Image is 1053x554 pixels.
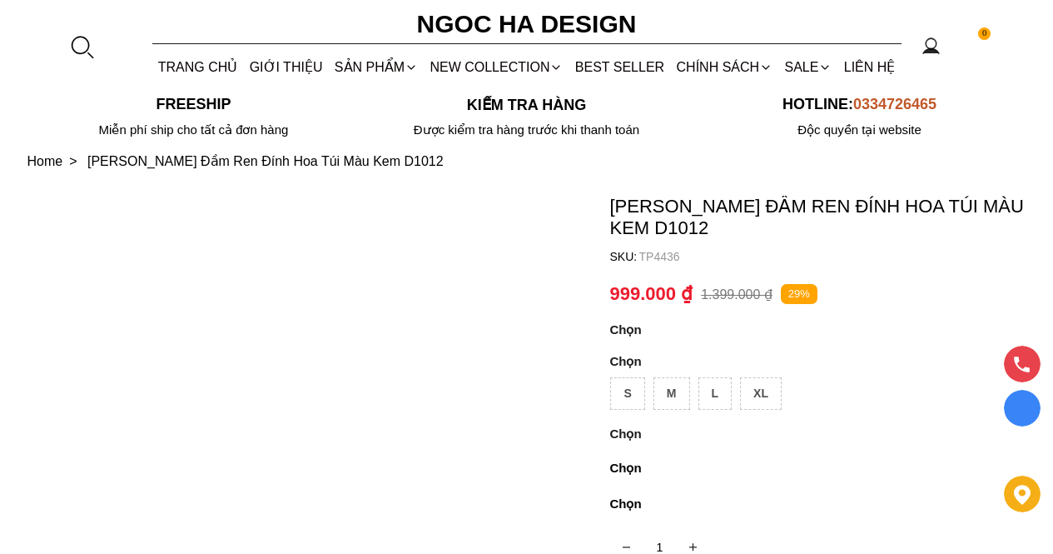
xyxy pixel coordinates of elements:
[838,45,902,89] a: LIÊN HỆ
[424,45,569,89] a: NEW COLLECTION
[698,377,733,410] div: L
[62,154,83,168] span: >
[27,96,360,113] p: Freeship
[778,45,837,89] a: SALE
[329,45,425,89] div: SẢN PHẨM
[781,284,817,305] p: 29%
[402,4,652,44] a: Ngoc Ha Design
[701,287,772,302] p: 1.399.000 ₫
[693,122,1026,137] h6: Độc quyền tại website
[639,250,1026,263] p: TP4436
[467,97,586,113] font: Kiểm tra hàng
[569,45,671,89] a: BEST SELLER
[1004,390,1041,427] a: Display image
[360,122,693,137] p: Được kiểm tra hàng trước khi thanh toán
[152,45,244,89] a: TRANG CHỦ
[27,154,87,168] a: Link to Home
[243,45,328,89] a: GIỚI THIỆU
[693,96,1026,113] p: Hotline:
[610,283,693,305] p: 999.000 ₫
[853,96,936,112] span: 0334726465
[653,377,690,410] div: M
[27,122,360,137] div: Miễn phí ship cho tất cả đơn hàng
[740,377,782,410] div: XL
[670,45,778,89] div: Chính sách
[610,377,644,410] div: S
[1004,434,1041,466] a: messenger
[978,27,991,41] span: 0
[87,154,444,168] a: Link to Catherine Dress_ Đầm Ren Đính Hoa Túi Màu Kem D1012
[610,250,639,263] h6: SKU:
[610,196,1026,239] p: [PERSON_NAME] Đầm Ren Đính Hoa Túi Màu Kem D1012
